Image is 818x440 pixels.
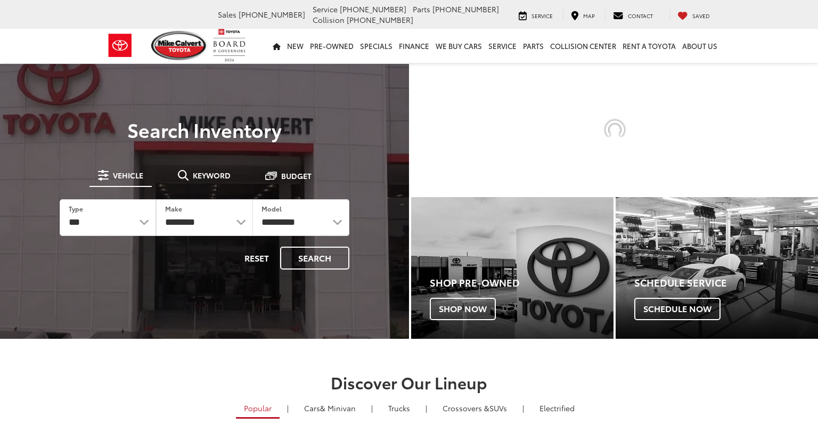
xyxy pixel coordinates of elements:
span: Service [531,12,553,20]
span: Parts [413,4,430,14]
h2: Discover Our Lineup [34,373,784,391]
a: Trucks [380,399,418,417]
label: Type [69,204,83,213]
a: Pre-Owned [307,29,357,63]
a: New [284,29,307,63]
label: Make [165,204,182,213]
img: Mike Calvert Toyota [151,31,208,60]
span: Vehicle [113,172,143,179]
h4: Shop Pre-Owned [430,278,613,288]
span: Contact [628,12,653,20]
h3: Search Inventory [45,119,364,140]
a: Map [563,10,603,20]
h4: Schedule Service [634,278,818,288]
span: Collision [313,14,345,25]
a: Service [511,10,561,20]
img: Toyota [100,28,140,63]
a: Contact [605,10,661,20]
span: Map [583,12,595,20]
span: [PHONE_NUMBER] [239,9,305,20]
li: | [520,403,527,413]
a: My Saved Vehicles [669,10,718,20]
a: Specials [357,29,396,63]
section: Carousel section with vehicle pictures - may contain disclaimers. [411,64,818,195]
span: Service [313,4,338,14]
span: Saved [692,12,710,20]
span: Schedule Now [634,298,721,320]
button: Search [280,247,349,270]
label: Model [261,204,282,213]
span: Crossovers & [443,403,489,413]
a: Popular [236,399,280,419]
a: WE BUY CARS [432,29,485,63]
span: Keyword [193,172,231,179]
a: Home [269,29,284,63]
span: Budget [281,172,312,180]
a: About Us [679,29,721,63]
a: Collision Center [547,29,619,63]
li: | [284,403,291,413]
a: Service [485,29,520,63]
span: [PHONE_NUMBER] [340,4,406,14]
span: & Minivan [320,403,356,413]
li: | [369,403,375,413]
a: Parts [520,29,547,63]
li: | [423,403,430,413]
a: Cars [296,399,364,417]
a: Schedule Service Schedule Now [616,197,818,339]
span: Sales [218,9,236,20]
a: SUVs [435,399,515,417]
a: Rent a Toyota [619,29,679,63]
span: [PHONE_NUMBER] [432,4,499,14]
a: Finance [396,29,432,63]
button: Reset [235,247,278,270]
a: Shop Pre-Owned Shop Now [411,197,613,339]
span: [PHONE_NUMBER] [347,14,413,25]
div: Toyota [411,197,613,339]
span: Shop Now [430,298,496,320]
div: Toyota [616,197,818,339]
a: Electrified [531,399,583,417]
